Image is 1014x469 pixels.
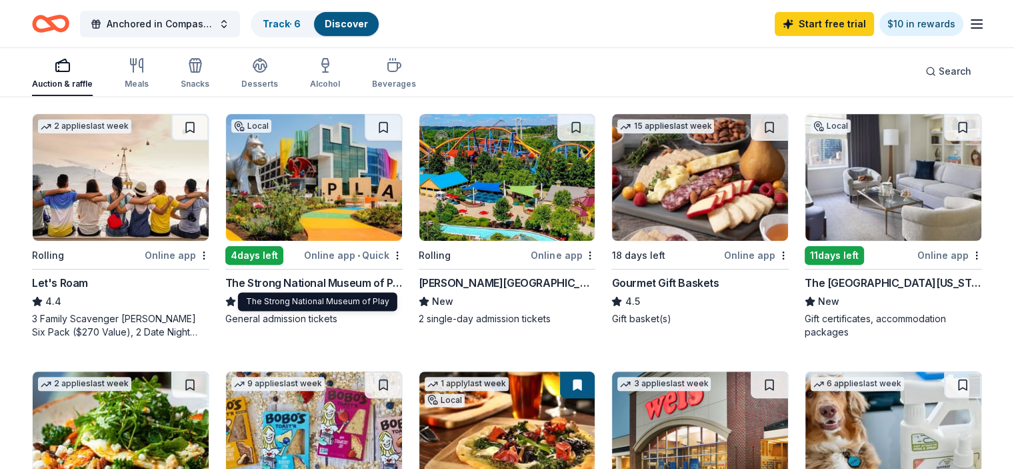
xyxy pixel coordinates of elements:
[251,11,380,37] button: Track· 6Discover
[811,377,904,391] div: 6 applies last week
[125,79,149,89] div: Meals
[304,247,403,264] div: Online app Quick
[805,312,982,339] div: Gift certificates, accommodation packages
[32,8,69,39] a: Home
[419,114,595,241] img: Image for Dorney Park & Wildwater Kingdom
[612,114,788,241] img: Image for Gourmet Gift Baskets
[818,294,839,310] span: New
[32,79,93,89] div: Auction & raffle
[611,248,665,264] div: 18 days left
[38,119,131,133] div: 2 applies last week
[419,113,596,326] a: Image for Dorney Park & Wildwater KingdomRollingOnline app[PERSON_NAME][GEOGRAPHIC_DATA]New2 sing...
[225,113,403,326] a: Image for The Strong National Museum of PlayLocal4days leftOnline app•QuickThe Strong National Mu...
[611,113,789,326] a: Image for Gourmet Gift Baskets15 applieslast week18 days leftOnline appGourmet Gift Baskets4.5Gif...
[231,119,271,133] div: Local
[724,247,789,264] div: Online app
[310,79,340,89] div: Alcohol
[805,246,864,265] div: 11 days left
[80,11,240,37] button: Anchored in Compassion: From Trauma to Triumph
[181,52,209,96] button: Snacks
[625,294,639,310] span: 4.5
[372,52,416,96] button: Beverages
[241,52,278,96] button: Desserts
[419,312,596,326] div: 2 single-day admission tickets
[419,248,451,264] div: Rolling
[425,377,509,391] div: 1 apply last week
[611,312,789,326] div: Gift basket(s)
[32,248,64,264] div: Rolling
[238,292,397,311] div: The Strong National Museum of Play
[225,246,283,265] div: 4 days left
[811,119,851,133] div: Local
[357,250,360,261] span: •
[611,275,719,291] div: Gourmet Gift Baskets
[241,79,278,89] div: Desserts
[419,275,596,291] div: [PERSON_NAME][GEOGRAPHIC_DATA]
[617,377,711,391] div: 3 applies last week
[805,113,982,339] a: Image for The Peninsula New YorkLocal11days leftOnline appThe [GEOGRAPHIC_DATA][US_STATE]NewGift ...
[125,52,149,96] button: Meals
[225,275,403,291] div: The Strong National Museum of Play
[33,114,209,241] img: Image for Let's Roam
[32,113,209,339] a: Image for Let's Roam2 applieslast weekRollingOnline appLet's Roam4.43 Family Scavenger [PERSON_NA...
[617,119,714,133] div: 15 applies last week
[231,377,325,391] div: 9 applies last week
[225,312,403,326] div: General admission tickets
[145,247,209,264] div: Online app
[805,275,982,291] div: The [GEOGRAPHIC_DATA][US_STATE]
[805,114,981,241] img: Image for The Peninsula New York
[32,52,93,96] button: Auction & raffle
[32,312,209,339] div: 3 Family Scavenger [PERSON_NAME] Six Pack ($270 Value), 2 Date Night Scavenger [PERSON_NAME] Two ...
[325,18,368,29] a: Discover
[372,79,416,89] div: Beverages
[45,294,61,310] span: 4.4
[775,12,874,36] a: Start free trial
[915,58,982,85] button: Search
[879,12,963,36] a: $10 in rewards
[107,16,213,32] span: Anchored in Compassion: From Trauma to Triumph
[32,275,88,291] div: Let's Roam
[432,294,453,310] span: New
[425,394,465,407] div: Local
[310,52,340,96] button: Alcohol
[917,247,982,264] div: Online app
[939,63,971,79] span: Search
[531,247,595,264] div: Online app
[263,18,301,29] a: Track· 6
[38,377,131,391] div: 2 applies last week
[226,114,402,241] img: Image for The Strong National Museum of Play
[181,79,209,89] div: Snacks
